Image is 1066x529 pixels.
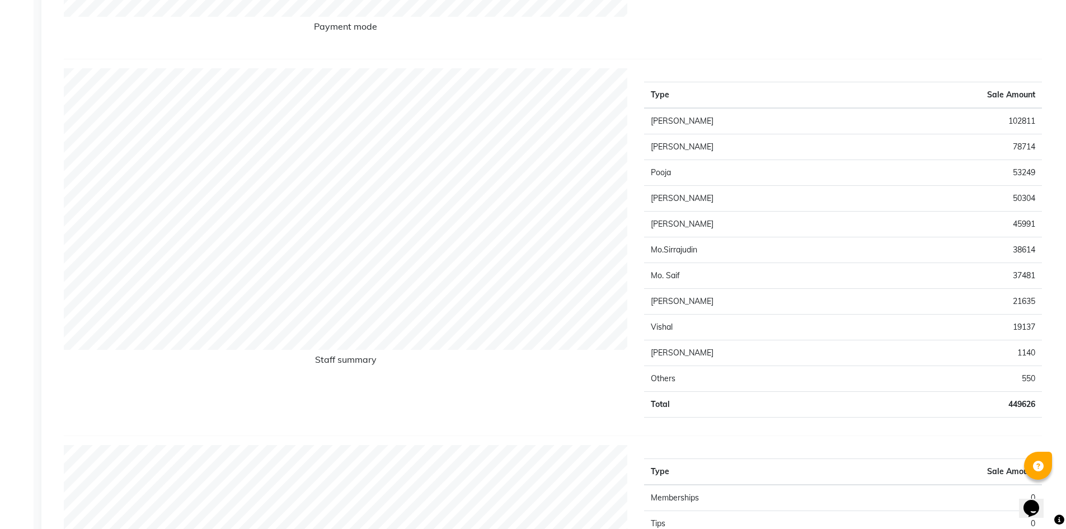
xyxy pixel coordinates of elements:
[644,160,864,186] td: Pooja
[644,212,864,237] td: [PERSON_NAME]
[644,366,864,392] td: Others
[644,340,864,366] td: [PERSON_NAME]
[864,212,1042,237] td: 45991
[644,263,864,289] td: Mo. Saif
[644,82,864,109] th: Type
[644,289,864,315] td: [PERSON_NAME]
[843,459,1042,485] th: Sale Amount
[864,134,1042,160] td: 78714
[1019,484,1055,518] iframe: chat widget
[864,340,1042,366] td: 1140
[644,108,864,134] td: [PERSON_NAME]
[864,108,1042,134] td: 102811
[644,485,843,511] td: Memberships
[644,237,864,263] td: Mo.Sirrajudin
[864,82,1042,109] th: Sale Amount
[644,459,843,485] th: Type
[864,289,1042,315] td: 21635
[864,186,1042,212] td: 50304
[644,134,864,160] td: [PERSON_NAME]
[864,237,1042,263] td: 38614
[864,366,1042,392] td: 550
[864,160,1042,186] td: 53249
[864,315,1042,340] td: 19137
[64,21,627,36] h6: Payment mode
[843,485,1042,511] td: 0
[864,263,1042,289] td: 37481
[864,392,1042,418] td: 449626
[644,392,864,418] td: Total
[64,354,627,369] h6: Staff summary
[644,315,864,340] td: Vishal
[644,186,864,212] td: [PERSON_NAME]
